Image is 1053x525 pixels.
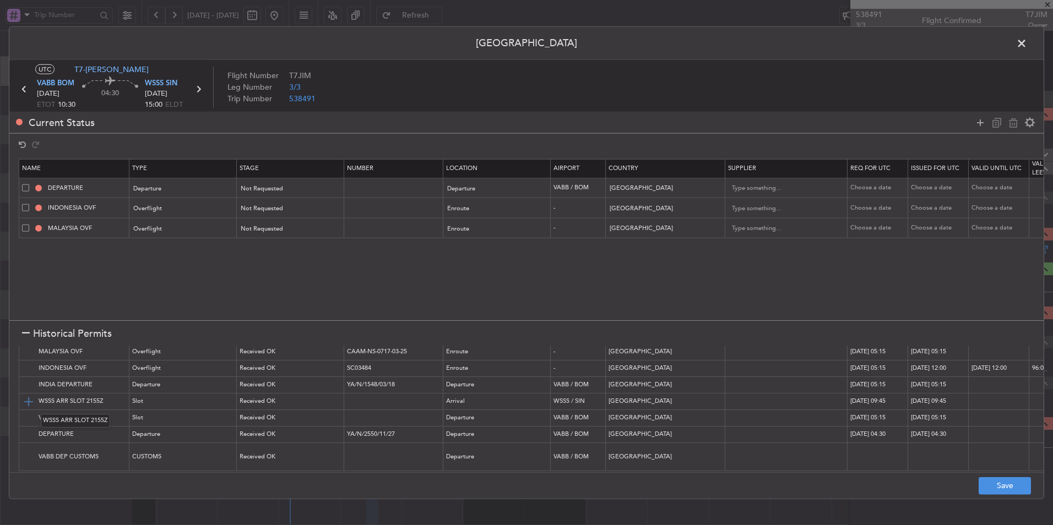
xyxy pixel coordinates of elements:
[911,164,959,172] span: Issued For Utc
[908,343,969,360] td: [DATE] 05:15
[848,376,908,393] td: [DATE] 05:15
[911,183,968,193] div: Choose a date
[850,164,891,172] span: Req For Utc
[9,27,1044,60] header: [GEOGRAPHIC_DATA]
[971,164,1022,172] span: Valid Until Utc
[971,204,1029,213] div: Choose a date
[911,204,968,213] div: Choose a date
[908,393,969,409] td: [DATE] 09:45
[971,183,1029,193] div: Choose a date
[908,376,969,393] td: [DATE] 05:15
[848,409,908,426] td: [DATE] 05:15
[908,409,969,426] td: [DATE] 05:15
[969,360,1029,376] td: [DATE] 12:00
[848,343,908,360] td: [DATE] 05:15
[848,393,908,409] td: [DATE] 09:45
[971,223,1029,233] div: Choose a date
[908,360,969,376] td: [DATE] 12:00
[908,426,969,442] td: [DATE] 04:30
[848,426,908,442] td: [DATE] 04:30
[848,360,908,376] td: [DATE] 05:15
[850,204,908,213] div: Choose a date
[911,223,968,233] div: Choose a date
[41,414,110,428] div: WSSS ARR SLOT 2155Z
[850,223,908,233] div: Choose a date
[850,183,908,193] div: Choose a date
[979,477,1031,494] button: Save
